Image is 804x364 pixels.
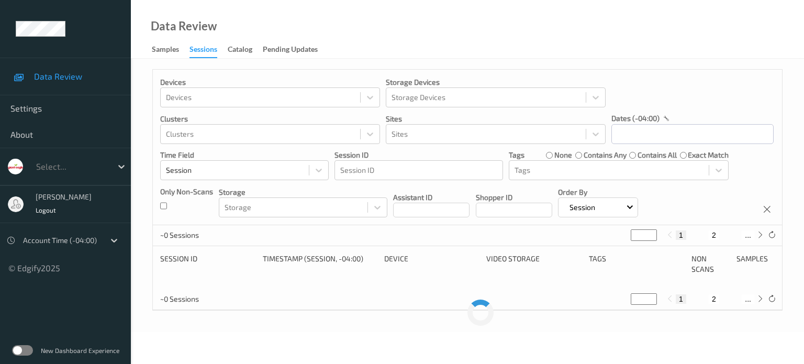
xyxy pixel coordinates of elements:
button: 2 [709,230,719,240]
label: contains all [638,150,677,160]
p: Tags [509,150,524,160]
div: Samples [152,44,179,57]
div: Timestamp (Session, -04:00) [263,253,377,274]
div: Non Scans [691,253,730,274]
div: Catalog [228,44,252,57]
div: Sessions [189,44,217,58]
p: Sites [386,114,606,124]
div: Tags [589,253,684,274]
p: Only Non-Scans [160,186,213,197]
div: Device [384,253,479,274]
a: Pending Updates [263,42,328,57]
button: 2 [709,294,719,304]
a: Samples [152,42,189,57]
p: Time Field [160,150,329,160]
a: Catalog [228,42,263,57]
p: Devices [160,77,380,87]
div: Data Review [151,21,217,31]
button: ... [742,230,754,240]
button: ... [742,294,754,304]
p: Storage [219,187,387,197]
p: Order By [558,187,639,197]
p: Shopper ID [476,192,552,203]
div: Pending Updates [263,44,318,57]
p: Session [566,202,599,213]
a: Sessions [189,42,228,58]
p: ~0 Sessions [160,294,239,304]
div: Samples [736,253,775,274]
p: Session ID [334,150,503,160]
button: 1 [676,230,686,240]
div: Session ID [160,253,255,274]
p: ~0 Sessions [160,230,239,240]
div: Video Storage [486,253,582,274]
p: dates (-04:00) [611,113,660,124]
label: contains any [584,150,627,160]
p: Clusters [160,114,380,124]
button: 1 [676,294,686,304]
label: none [554,150,572,160]
p: Storage Devices [386,77,606,87]
p: Assistant ID [393,192,470,203]
label: exact match [688,150,729,160]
